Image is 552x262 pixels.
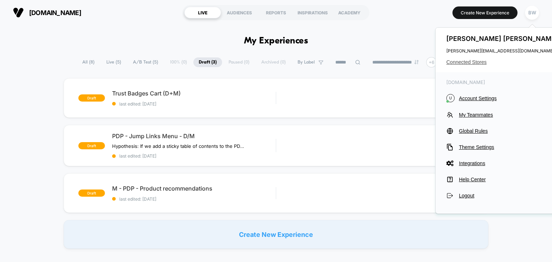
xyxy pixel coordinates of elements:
[112,196,276,202] span: last edited: [DATE]
[13,7,24,18] img: Visually logo
[112,132,276,140] span: PDP - Jump Links Menu - D/M
[112,185,276,192] span: M - PDP - Product recommendations
[184,7,221,18] div: LIVE
[11,7,83,18] button: [DOMAIN_NAME]
[258,7,294,18] div: REPORTS
[193,57,222,67] span: Draft ( 3 )
[29,9,81,17] span: [DOMAIN_NAME]
[414,60,419,64] img: end
[128,57,164,67] span: A/B Test ( 5 )
[78,142,105,149] span: draft
[525,6,539,20] div: BW
[78,190,105,197] span: draft
[298,60,315,65] span: By Label
[64,220,489,249] div: Create New Experience
[112,153,276,159] span: last edited: [DATE]
[523,5,541,20] button: BW
[78,94,105,102] span: draft
[426,57,437,67] div: + 6
[77,57,100,67] span: All ( 8 )
[452,6,517,19] button: Create New Experience
[221,7,258,18] div: AUDIENCES
[101,57,126,67] span: Live ( 5 )
[112,90,276,97] span: Trust Badges Cart (D+M)
[331,7,368,18] div: ACADEMY
[294,7,331,18] div: INSPIRATIONS
[112,101,276,107] span: last edited: [DATE]
[446,94,455,102] i: U
[244,36,308,46] h1: My Experiences
[112,143,245,149] span: Hypothesis: If we add a sticky table of contents to the PDP we can expect to see an increase in a...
